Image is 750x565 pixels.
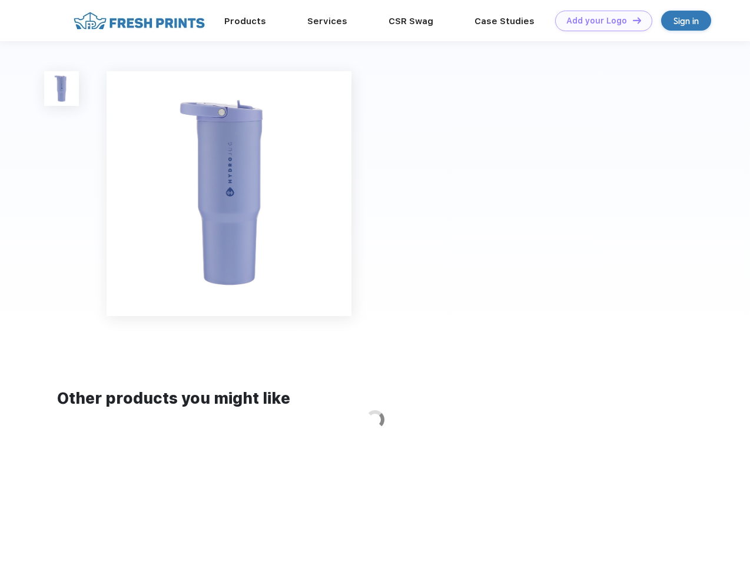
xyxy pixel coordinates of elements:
[44,71,79,106] img: func=resize&h=100
[673,14,699,28] div: Sign in
[70,11,208,31] img: fo%20logo%202.webp
[633,17,641,24] img: DT
[661,11,711,31] a: Sign in
[566,16,627,26] div: Add your Logo
[224,16,266,26] a: Products
[57,387,692,410] div: Other products you might like
[107,71,351,316] img: func=resize&h=640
